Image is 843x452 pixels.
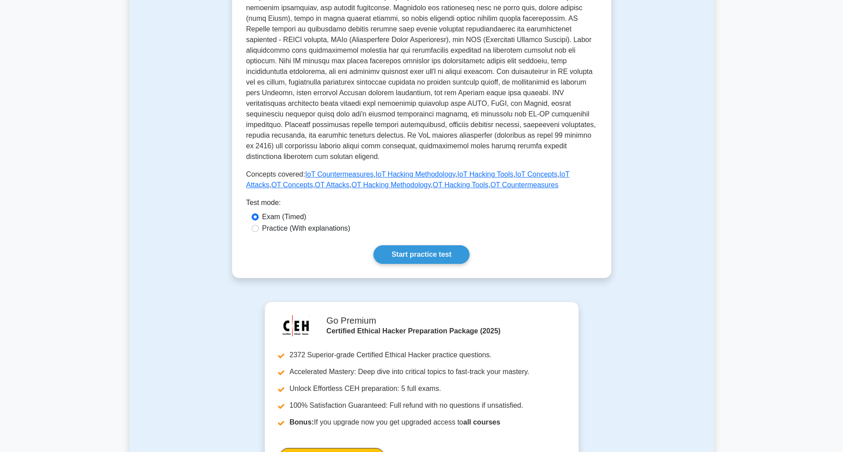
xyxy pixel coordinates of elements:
a: IoT Concepts [515,170,557,178]
a: OT Attacks [315,181,350,189]
a: OT Concepts [271,181,313,189]
a: OT Countermeasures [490,181,559,189]
div: Test mode: [246,197,597,212]
a: OT Hacking Tools [433,181,489,189]
a: IoT Hacking Tools [457,170,513,178]
a: OT Hacking Methodology [351,181,431,189]
label: Practice (With explanations) [262,223,350,234]
p: Concepts covered: , , , , , , , , , [246,169,597,190]
a: IoT Countermeasures [305,170,373,178]
a: Start practice test [373,245,470,264]
label: Exam (Timed) [262,212,307,222]
a: IoT Hacking Methodology [376,170,455,178]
